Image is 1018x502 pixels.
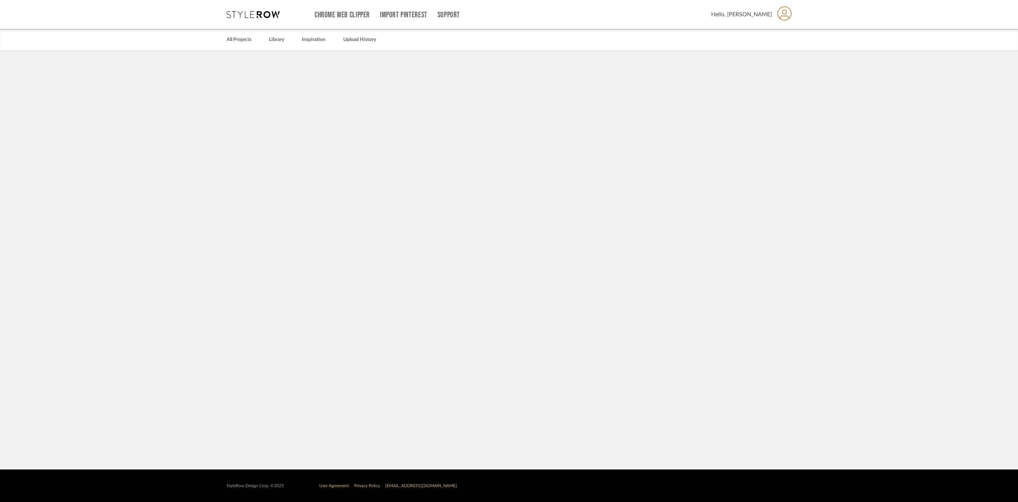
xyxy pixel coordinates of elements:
[343,35,376,45] a: Upload History
[711,10,772,19] span: Hello, [PERSON_NAME]
[319,484,349,488] a: User Agreement
[302,35,326,45] a: Inspiration
[227,35,251,45] a: All Projects
[385,484,457,488] a: [EMAIL_ADDRESS][DOMAIN_NAME]
[380,12,427,18] a: Import Pinterest
[438,12,460,18] a: Support
[227,483,284,489] div: StyleRow Design Corp. ©2025
[269,35,284,45] a: Library
[315,12,370,18] a: Chrome Web Clipper
[354,484,380,488] a: Privacy Policy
